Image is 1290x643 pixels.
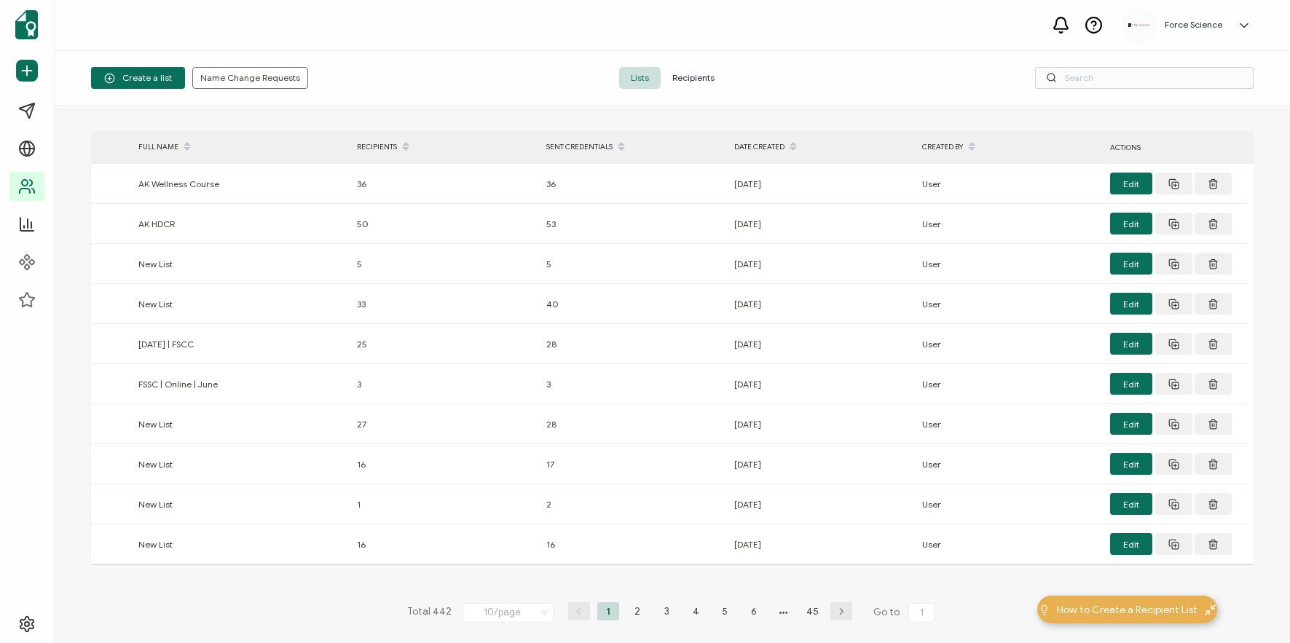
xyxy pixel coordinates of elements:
span: Total 442 [407,602,452,623]
div: User [915,296,1103,312]
span: Recipients [661,67,726,89]
div: RECIPIENTS [350,135,539,159]
button: Edit [1110,293,1152,315]
div: 33 [350,296,539,312]
span: Lists [619,67,661,89]
div: AK HDCR [131,216,350,232]
button: Edit [1110,453,1152,475]
div: 1 [350,496,539,513]
div: 17 [539,456,727,473]
div: 5 [539,256,727,272]
button: Edit [1110,333,1152,355]
div: User [915,496,1103,513]
input: Select [463,603,554,623]
div: 25 [350,336,539,352]
div: [DATE] | FSCC [131,336,350,352]
div: 28 [539,416,727,433]
div: New List [131,296,350,312]
li: 2 [626,602,648,620]
div: New List [131,496,350,513]
button: Create a list [91,67,185,89]
button: Edit [1110,173,1152,194]
img: d96c2383-09d7-413e-afb5-8f6c84c8c5d6.png [1128,23,1150,27]
button: Edit [1110,413,1152,435]
img: minimize-icon.svg [1205,604,1216,615]
div: 3 [539,376,727,392]
div: [DATE] [727,336,915,352]
div: 16 [350,456,539,473]
div: New List [131,456,350,473]
div: [DATE] [727,296,915,312]
div: CREATED BY [915,135,1103,159]
li: 6 [743,602,765,620]
div: 3 [350,376,539,392]
button: Edit [1110,373,1152,395]
li: 3 [656,602,677,620]
div: 27 [350,416,539,433]
div: 50 [350,216,539,232]
div: FSSC | Online | June [131,376,350,392]
div: 40 [539,296,727,312]
div: User [915,376,1103,392]
div: New List [131,416,350,433]
div: 5 [350,256,539,272]
iframe: Chat Widget [1217,573,1290,643]
li: 4 [685,602,707,620]
div: [DATE] [727,175,915,192]
button: Edit [1110,493,1152,515]
div: User [915,536,1103,553]
span: Go to [873,602,937,623]
div: [DATE] [727,536,915,553]
div: FULL NAME [131,135,350,159]
div: [DATE] [727,216,915,232]
div: 16 [539,536,727,553]
button: Edit [1110,253,1152,275]
div: [DATE] [727,496,915,513]
span: Create a list [104,73,172,84]
li: 1 [597,602,619,620]
div: 16 [350,536,539,553]
div: User [915,216,1103,232]
span: How to Create a Recipient List [1057,602,1197,618]
div: New List [131,536,350,553]
div: 2 [539,496,727,513]
div: New List [131,256,350,272]
button: Name Change Requests [192,67,308,89]
div: DATE CREATED [727,135,915,159]
div: AK Wellness Course [131,175,350,192]
div: User [915,256,1103,272]
div: User [915,416,1103,433]
li: 45 [801,602,823,620]
div: User [915,456,1103,473]
img: sertifier-logomark-colored.svg [15,10,38,39]
div: 53 [539,216,727,232]
div: User [915,336,1103,352]
div: ACTIONS [1103,139,1248,156]
div: 36 [350,175,539,192]
div: SENT CREDENTIALS [539,135,727,159]
div: 36 [539,175,727,192]
h5: Force Science [1165,20,1222,30]
div: [DATE] [727,456,915,473]
span: Name Change Requests [200,74,300,82]
button: Edit [1110,213,1152,234]
div: [DATE] [727,376,915,392]
div: 28 [539,336,727,352]
div: [DATE] [727,256,915,272]
li: 5 [714,602,736,620]
div: User [915,175,1103,192]
div: [DATE] [727,416,915,433]
button: Edit [1110,533,1152,555]
input: Search [1035,67,1254,89]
